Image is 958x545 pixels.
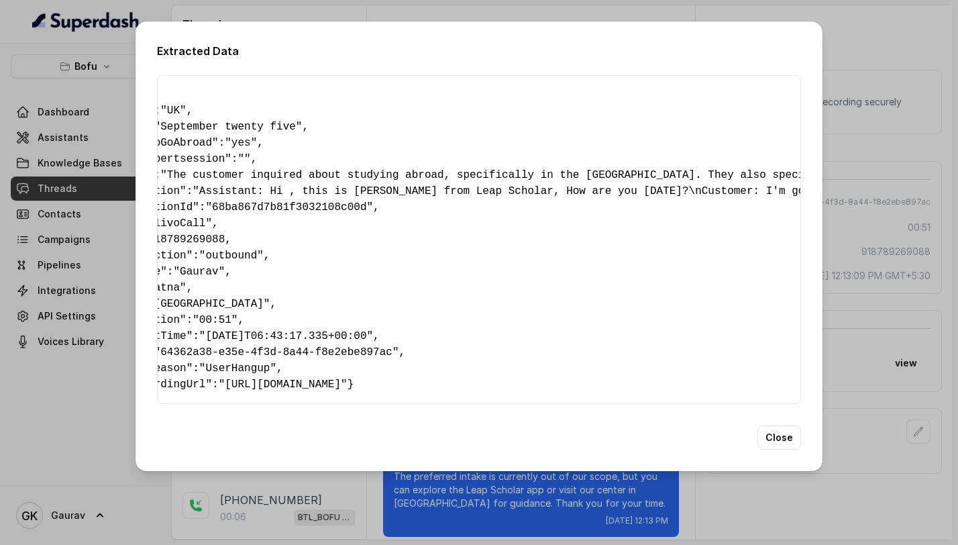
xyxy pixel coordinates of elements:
[83,87,704,393] pre: { " ": , " ": , " ": , " ": , " ": , " ": , " ": , " ": , " ": , " ": , " ": , " ": , " ": , " ":...
[154,346,399,358] span: "64362a38-e35e-4f3d-8a44-f8e2ebe897ac"
[199,362,276,375] span: "UserHangup"
[103,153,225,165] span: bookedexpertsession
[199,250,264,262] span: "outbound"
[148,298,270,310] span: "[GEOGRAPHIC_DATA]"
[193,314,237,326] span: "00:51"
[141,282,186,294] span: "Patna"
[757,426,801,450] button: Close
[154,121,303,133] span: "September twenty five"
[237,153,250,165] span: ""
[173,266,225,278] span: "Gaurav"
[225,137,257,149] span: "yes"
[199,330,373,342] span: "[DATE]T06:43:17.335+00:00"
[205,201,373,213] span: "68ba867d7b81f3032108c00d"
[160,105,186,117] span: "UK"
[141,217,212,230] span: "plivoCall"
[148,234,225,246] span: 918789269088
[103,137,212,149] span: lookingToGoAbroad
[157,43,801,59] h2: Extracted Data
[219,379,348,391] span: "[URL][DOMAIN_NAME]"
